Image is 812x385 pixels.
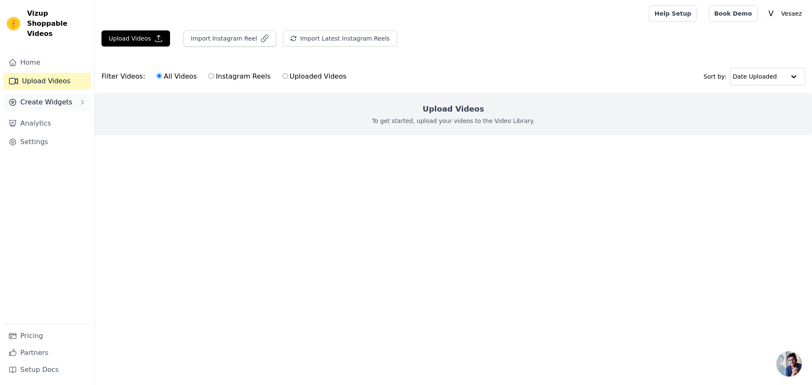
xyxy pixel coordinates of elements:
a: Help Setup [649,5,697,22]
div: Filter Videos: [101,67,351,86]
span: Vizup Shoppable Videos [27,8,88,39]
img: Vizup [7,17,20,30]
a: Home [3,54,91,71]
h2: Upload Videos [422,103,484,115]
button: Import Latest Instagram Reels [283,30,397,46]
p: Vesaez [778,6,805,21]
label: Uploaded Videos [282,71,347,82]
a: Settings [3,134,91,150]
p: To get started, upload your videos to the Video Library. [372,117,535,125]
a: Analytics [3,115,91,132]
a: Partners [3,344,91,361]
div: Sort by: [704,68,806,85]
label: Instagram Reels [208,71,271,82]
button: Create Widgets [3,94,91,111]
button: V Vesaez [764,6,805,21]
button: Upload Videos [101,30,170,46]
text: V [768,9,774,18]
button: Import Instagram Reel [184,30,276,46]
input: Uploaded Videos [283,73,288,79]
input: Instagram Reels [208,73,214,79]
a: Open chat [776,351,802,377]
a: Setup Docs [3,361,91,378]
input: All Videos [156,73,162,79]
a: Pricing [3,328,91,344]
label: All Videos [156,71,197,82]
a: Upload Videos [3,73,91,90]
a: Book Demo [709,5,757,22]
span: Create Widgets [20,97,72,107]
